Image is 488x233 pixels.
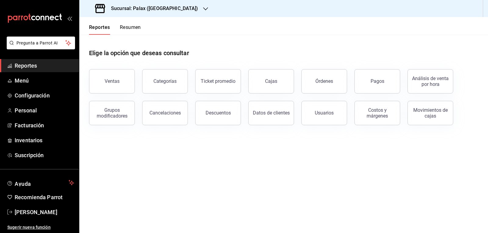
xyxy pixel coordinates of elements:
button: Descuentos [195,101,241,125]
button: Análisis de venta por hora [407,69,453,94]
div: Datos de clientes [253,110,290,116]
button: Cancelaciones [142,101,188,125]
button: Grupos modificadores [89,101,135,125]
button: open_drawer_menu [67,16,72,21]
a: Pregunta a Parrot AI [4,44,75,51]
div: Ventas [105,78,120,84]
button: Resumen [120,24,141,35]
button: Movimientos de cajas [407,101,453,125]
div: Usuarios [315,110,334,116]
span: Sugerir nueva función [7,224,74,231]
span: Reportes [15,62,74,70]
div: Análisis de venta por hora [411,76,449,87]
span: Recomienda Parrot [15,193,74,201]
div: Descuentos [206,110,231,116]
div: Órdenes [315,78,333,84]
h1: Elige la opción que deseas consultar [89,48,189,58]
button: Pagos [354,69,400,94]
span: Inventarios [15,136,74,144]
div: Costos y márgenes [358,107,396,119]
button: Órdenes [301,69,347,94]
button: Reportes [89,24,110,35]
div: Grupos modificadores [93,107,131,119]
button: Datos de clientes [248,101,294,125]
span: Menú [15,76,74,85]
span: [PERSON_NAME] [15,208,74,216]
span: Suscripción [15,151,74,159]
div: Movimientos de cajas [411,107,449,119]
div: Cajas [265,78,277,84]
button: Ticket promedio [195,69,241,94]
button: Ventas [89,69,135,94]
div: navigation tabs [89,24,141,35]
span: Facturación [15,121,74,129]
div: Ticket promedio [201,78,235,84]
div: Categorías [153,78,177,84]
span: Personal [15,106,74,115]
div: Pagos [371,78,384,84]
span: Ayuda [15,179,66,186]
button: Usuarios [301,101,347,125]
button: Cajas [248,69,294,94]
span: Pregunta a Parrot AI [16,40,66,46]
button: Costos y márgenes [354,101,400,125]
button: Pregunta a Parrot AI [7,37,75,49]
div: Cancelaciones [149,110,181,116]
h3: Sucursal: Palax ([GEOGRAPHIC_DATA]) [106,5,198,12]
button: Categorías [142,69,188,94]
span: Configuración [15,91,74,100]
